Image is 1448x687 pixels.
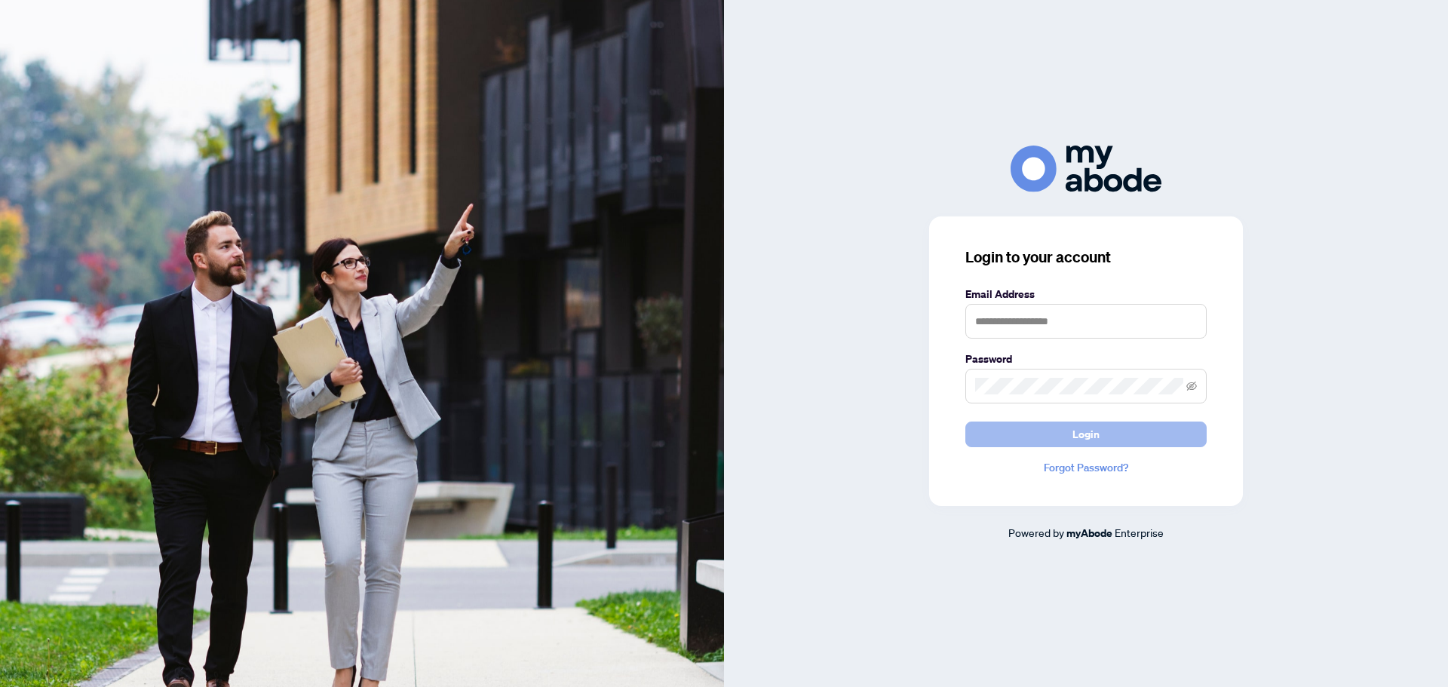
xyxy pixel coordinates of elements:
[965,422,1207,447] button: Login
[1066,525,1112,541] a: myAbode
[965,247,1207,268] h3: Login to your account
[965,286,1207,302] label: Email Address
[1186,381,1197,391] span: eye-invisible
[1008,526,1064,539] span: Powered by
[1011,146,1161,192] img: ma-logo
[965,351,1207,367] label: Password
[1072,422,1100,446] span: Login
[965,459,1207,476] a: Forgot Password?
[1115,526,1164,539] span: Enterprise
